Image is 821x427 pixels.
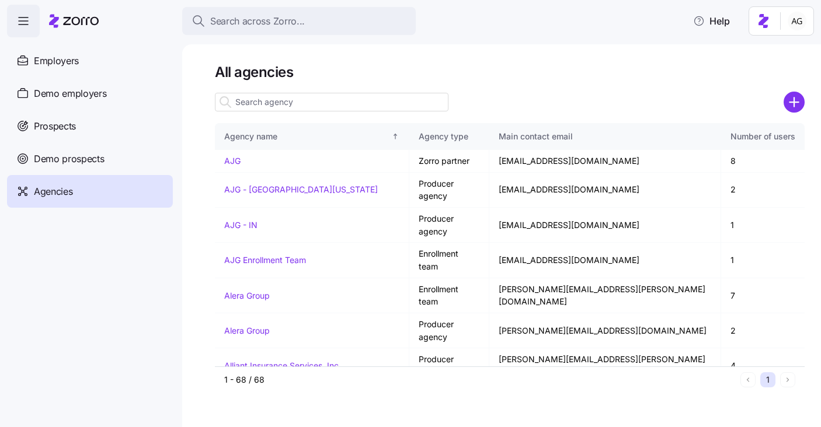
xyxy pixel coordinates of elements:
[684,9,739,33] button: Help
[215,123,409,150] th: Agency nameSorted ascending
[489,348,721,383] td: [PERSON_NAME][EMAIL_ADDRESS][PERSON_NAME][DOMAIN_NAME]
[34,86,107,101] span: Demo employers
[489,278,721,313] td: [PERSON_NAME][EMAIL_ADDRESS][PERSON_NAME][DOMAIN_NAME]
[224,220,258,230] a: AJG - IN
[489,313,721,348] td: [PERSON_NAME][EMAIL_ADDRESS][DOMAIN_NAME]
[224,130,389,143] div: Agency name
[224,184,378,194] a: AJG - [GEOGRAPHIC_DATA][US_STATE]
[224,290,270,300] a: Alera Group
[780,372,795,387] button: Next page
[224,374,736,386] div: 1 - 68 / 68
[760,372,775,387] button: 1
[489,150,721,173] td: [EMAIL_ADDRESS][DOMAIN_NAME]
[489,243,721,278] td: [EMAIL_ADDRESS][DOMAIN_NAME]
[7,142,173,175] a: Demo prospects
[721,150,805,173] td: 8
[499,130,711,143] div: Main contact email
[391,132,399,141] div: Sorted ascending
[721,208,805,243] td: 1
[7,44,173,77] a: Employers
[419,130,479,143] div: Agency type
[409,278,489,313] td: Enrollment team
[409,313,489,348] td: Producer agency
[215,63,805,81] h1: All agencies
[224,325,270,335] a: Alera Group
[409,243,489,278] td: Enrollment team
[7,175,173,208] a: Agencies
[34,152,105,166] span: Demo prospects
[34,119,76,134] span: Prospects
[409,348,489,383] td: Producer agency
[721,313,805,348] td: 2
[224,156,241,166] a: AJG
[210,14,305,29] span: Search across Zorro...
[7,110,173,142] a: Prospects
[182,7,416,35] button: Search across Zorro...
[788,12,806,30] img: 5fc55c57e0610270ad857448bea2f2d5
[34,54,79,68] span: Employers
[34,184,72,199] span: Agencies
[489,173,721,208] td: [EMAIL_ADDRESS][DOMAIN_NAME]
[224,255,306,265] a: AJG Enrollment Team
[721,243,805,278] td: 1
[7,77,173,110] a: Demo employers
[409,150,489,173] td: Zorro partner
[489,208,721,243] td: [EMAIL_ADDRESS][DOMAIN_NAME]
[693,14,730,28] span: Help
[721,348,805,383] td: 4
[409,208,489,243] td: Producer agency
[721,278,805,313] td: 7
[721,173,805,208] td: 2
[224,360,339,370] a: Alliant Insurance Services, Inc
[784,92,805,113] svg: add icon
[215,93,448,111] input: Search agency
[730,130,795,143] div: Number of users
[409,173,489,208] td: Producer agency
[740,372,756,387] button: Previous page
